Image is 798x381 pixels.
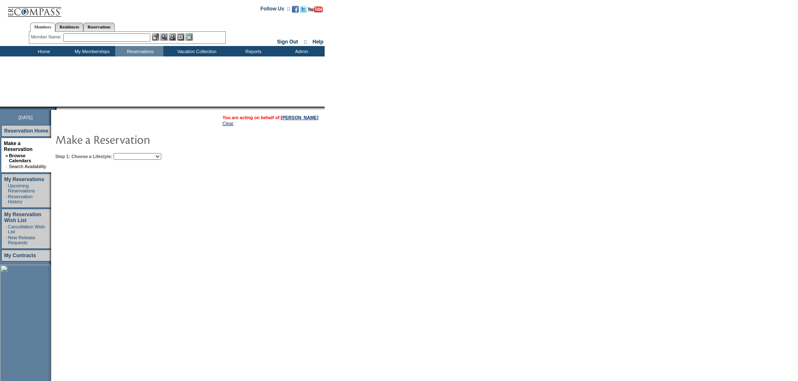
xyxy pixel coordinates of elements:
td: · [5,164,8,169]
img: View [160,33,168,41]
img: promoShadowLeftCorner.gif [54,107,57,110]
td: Reservations [115,46,163,56]
td: · [6,235,7,245]
td: Vacation Collection [163,46,228,56]
a: Members [30,23,56,32]
img: b_calculator.gif [186,33,193,41]
span: :: [304,39,307,45]
a: Reservation Home [4,128,48,134]
a: My Contracts [4,253,36,258]
a: Search Availability [9,164,46,169]
b: Step 1: Choose a Lifestyle: [55,154,112,159]
a: Sign Out [277,39,298,45]
a: Browse Calendars [9,153,31,163]
td: · [6,194,7,204]
img: Subscribe to our YouTube Channel [308,6,323,13]
td: Reports [228,46,276,56]
td: · [6,224,7,234]
a: Subscribe to our YouTube Channel [308,8,323,13]
b: » [5,153,8,158]
a: [PERSON_NAME] [281,115,318,120]
td: My Memberships [67,46,115,56]
img: b_edit.gif [152,33,159,41]
a: Make a Reservation [4,141,33,152]
a: Follow us on Twitter [300,8,307,13]
a: Help [312,39,323,45]
img: Follow us on Twitter [300,6,307,13]
td: · [6,183,7,193]
a: Residences [55,23,83,31]
div: Member Name: [31,33,63,41]
a: My Reservations [4,176,44,182]
a: Clear [222,121,233,126]
a: Cancellation Wish List [8,224,45,234]
a: Become our fan on Facebook [292,8,299,13]
img: Become our fan on Facebook [292,6,299,13]
span: You are acting on behalf of: [222,115,318,120]
img: Impersonate [169,33,176,41]
a: New Release Requests [8,235,35,245]
td: Admin [276,46,325,56]
td: Home [19,46,67,56]
a: Reservation History [8,194,33,204]
img: Reservations [177,33,184,41]
a: Upcoming Reservations [8,183,35,193]
span: [DATE] [18,115,33,120]
td: Follow Us :: [261,5,290,15]
img: pgTtlMakeReservation.gif [55,131,223,148]
a: Reservations [83,23,115,31]
a: My Reservation Wish List [4,212,41,223]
